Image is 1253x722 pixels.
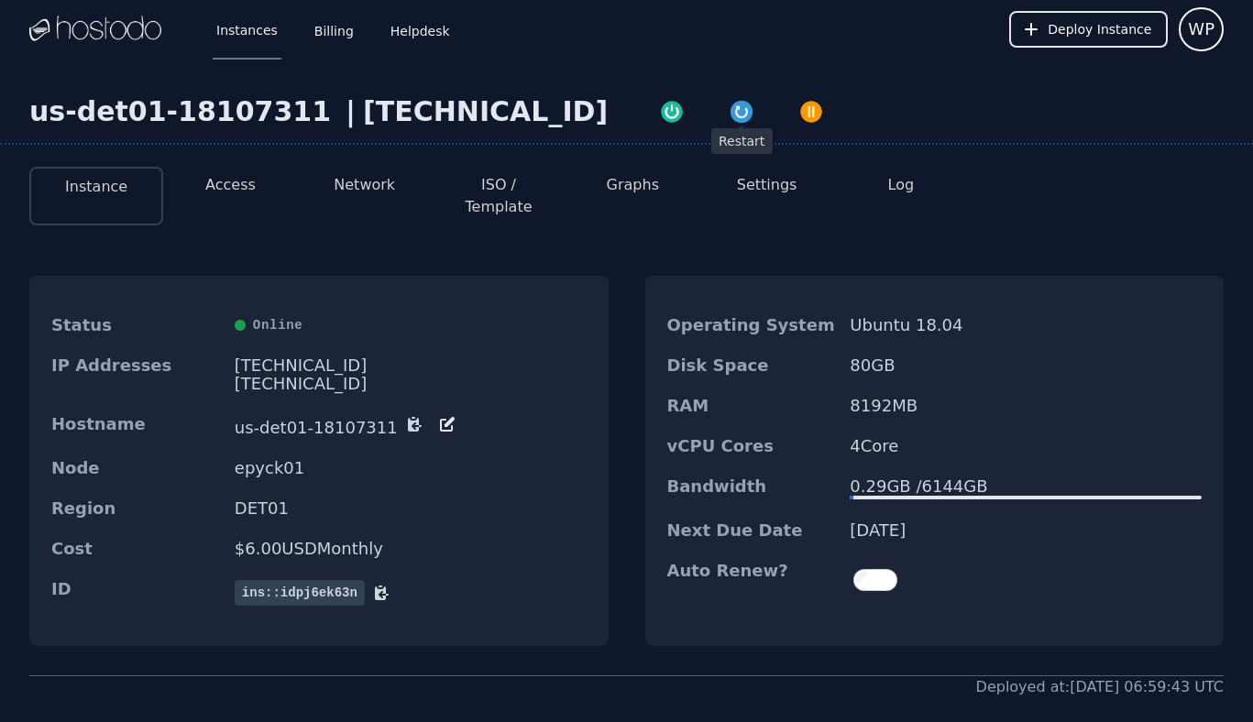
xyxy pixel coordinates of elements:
[667,477,836,499] dt: Bandwidth
[667,316,836,334] dt: Operating System
[667,521,836,540] dt: Next Due Date
[363,95,608,128] div: [TECHNICAL_ID]
[235,580,365,606] span: ins::idpj6ek63n
[205,174,256,196] button: Access
[659,99,685,125] img: Power On
[850,477,1202,496] div: 0.29 GB / 6144 GB
[235,499,587,518] dd: DET01
[235,356,587,375] div: [TECHNICAL_ID]
[888,174,915,196] button: Log
[235,459,587,477] dd: epyck01
[51,459,220,477] dt: Node
[798,99,824,125] img: Power Off
[1009,11,1168,48] button: Deploy Instance
[65,176,127,198] button: Instance
[976,676,1224,698] div: Deployed at: [DATE] 06:59:43 UTC
[729,99,754,125] img: Restart
[850,356,1202,375] dd: 80 GB
[637,95,707,125] button: Power On
[707,95,776,125] button: Restart
[667,437,836,455] dt: vCPU Cores
[607,174,659,196] button: Graphs
[850,397,1202,415] dd: 8192 MB
[51,415,220,437] dt: Hostname
[667,397,836,415] dt: RAM
[737,174,797,196] button: Settings
[667,356,836,375] dt: Disk Space
[1188,16,1215,42] span: WP
[446,174,551,218] button: ISO / Template
[850,316,1202,334] dd: Ubuntu 18.04
[667,562,836,598] dt: Auto Renew?
[235,415,587,437] dd: us-det01-18107311
[235,540,587,558] dd: $ 6.00 USD Monthly
[29,95,338,128] div: us-det01-18107311
[51,580,220,606] dt: ID
[338,95,363,128] div: |
[51,499,220,518] dt: Region
[850,437,1202,455] dd: 4 Core
[850,521,1202,540] dd: [DATE]
[776,95,846,125] button: Power Off
[51,356,220,393] dt: IP Addresses
[235,375,587,393] div: [TECHNICAL_ID]
[29,16,161,43] img: Logo
[51,316,220,334] dt: Status
[235,316,587,334] div: Online
[1179,7,1224,51] button: User menu
[1048,20,1151,38] span: Deploy Instance
[51,540,220,558] dt: Cost
[334,174,395,196] button: Network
